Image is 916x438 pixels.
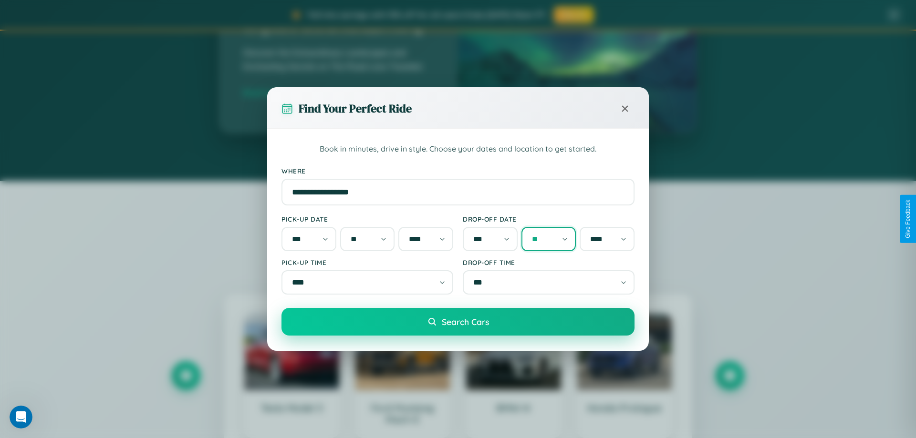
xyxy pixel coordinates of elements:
[281,167,635,175] label: Where
[281,143,635,155] p: Book in minutes, drive in style. Choose your dates and location to get started.
[442,316,489,327] span: Search Cars
[299,101,412,116] h3: Find Your Perfect Ride
[463,258,635,266] label: Drop-off Time
[281,308,635,336] button: Search Cars
[281,258,453,266] label: Pick-up Time
[463,215,635,223] label: Drop-off Date
[281,215,453,223] label: Pick-up Date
